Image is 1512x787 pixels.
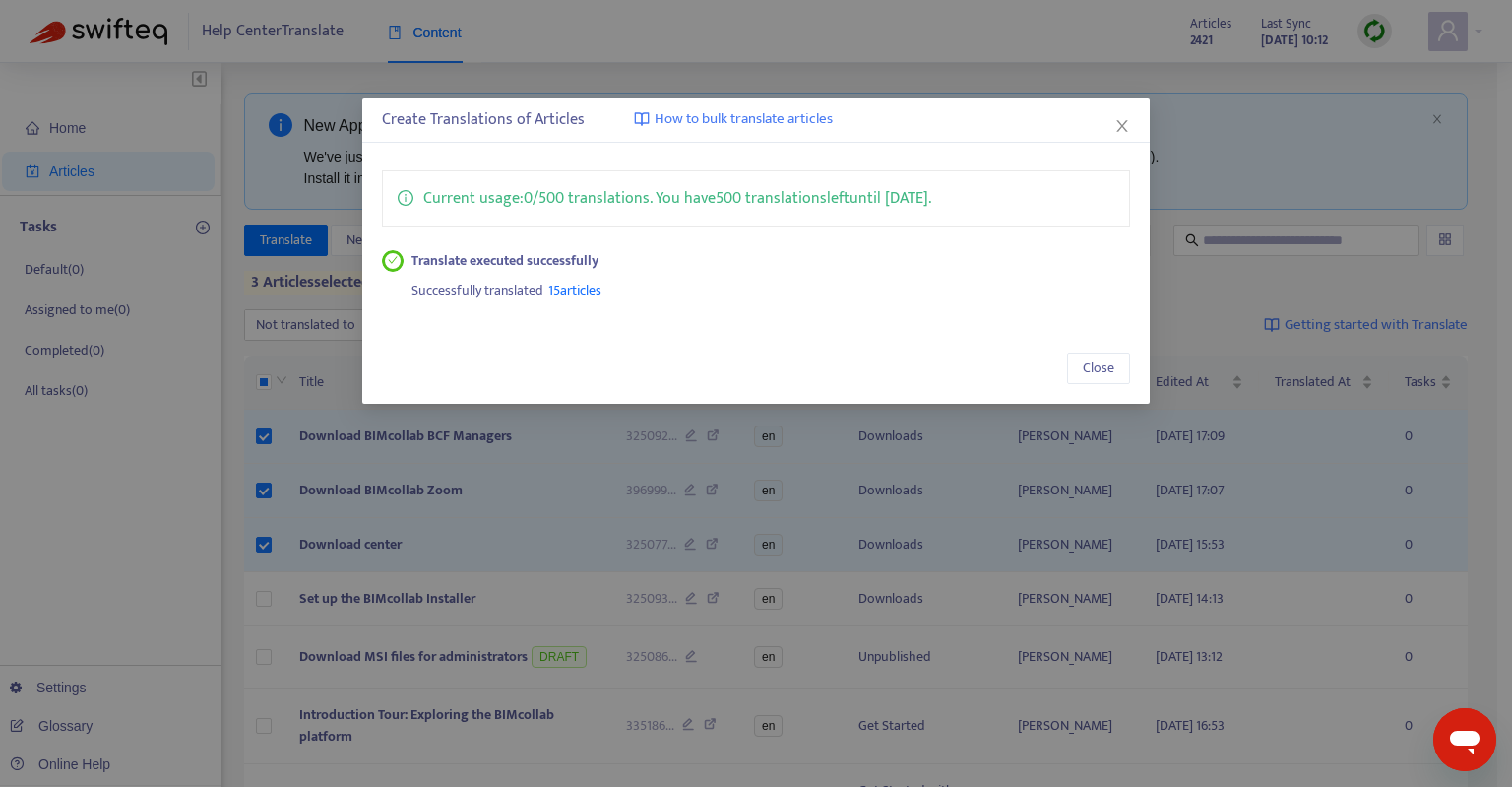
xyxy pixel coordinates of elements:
span: check [388,255,399,266]
div: Successfully translated [411,272,1131,301]
button: Close [1067,353,1130,384]
span: Close [1083,358,1114,379]
span: 15 articles [548,279,601,301]
button: Close [1111,115,1133,137]
strong: Translate executed successfully [411,250,598,272]
p: Current usage: 0 / 500 translations . You have 500 translations left until [DATE] . [423,186,931,211]
div: Create Translations of Articles [382,108,1130,132]
a: How to bulk translate articles [634,108,833,131]
span: How to bulk translate articles [655,108,833,131]
img: image-link [634,111,650,127]
iframe: Button to launch messaging window [1433,708,1496,771]
span: close [1114,118,1130,134]
span: info-circle [398,186,413,206]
